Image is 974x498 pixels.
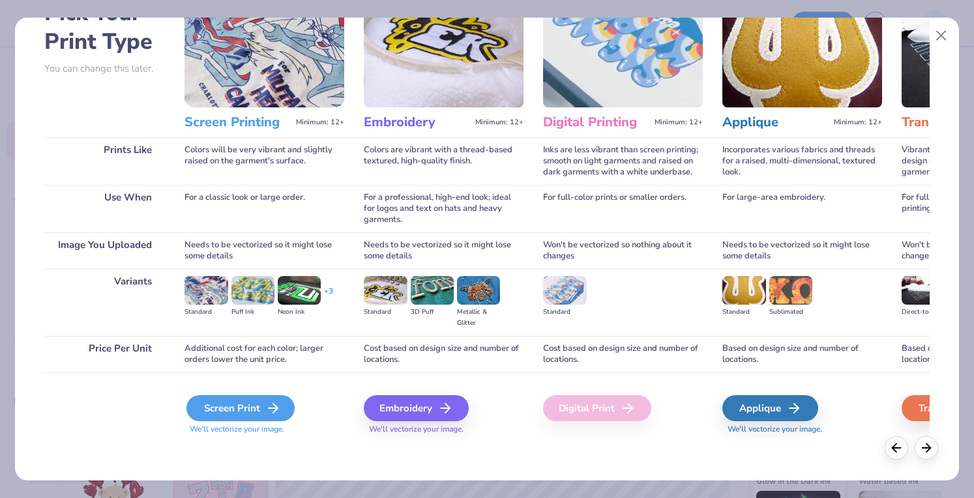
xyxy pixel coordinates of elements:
[722,137,882,185] div: Incorporates various fabrics and threads for a raised, multi-dimensional, textured look.
[231,276,274,305] img: Puff Ink
[722,395,818,421] div: Applique
[44,63,165,74] p: You can change this later.
[543,232,703,269] div: Won't be vectorized so nothing about it changes
[184,185,344,232] div: For a classic look or large order.
[364,185,524,232] div: For a professional, high-end look; ideal for logos and text on hats and heavy garments.
[411,276,454,305] img: 3D Puff
[364,336,524,372] div: Cost based on design size and number of locations.
[722,114,829,131] h3: Applique
[324,286,333,308] div: + 3
[543,276,586,305] img: Standard
[186,395,295,421] div: Screen Print
[44,232,165,269] div: Image You Uploaded
[543,336,703,372] div: Cost based on design size and number of locations.
[411,307,454,318] div: 3D Puff
[722,336,882,372] div: Based on design size and number of locations.
[44,336,165,372] div: Price Per Unit
[543,307,586,318] div: Standard
[184,114,291,131] h3: Screen Printing
[44,269,165,336] div: Variants
[184,424,344,435] span: We'll vectorize your image.
[655,118,703,127] span: Minimum: 12+
[722,232,882,269] div: Needs to be vectorized so it might lose some details
[364,137,524,185] div: Colors are vibrant with a thread-based textured, high-quality finish.
[184,307,228,318] div: Standard
[44,185,165,232] div: Use When
[543,185,703,232] div: For full-color prints or smaller orders.
[184,276,228,305] img: Standard
[184,137,344,185] div: Colors will be very vibrant and slightly raised on the garment's surface.
[44,137,165,185] div: Prints Like
[231,307,274,318] div: Puff Ink
[184,336,344,372] div: Additional cost for each color; larger orders lower the unit price.
[364,395,469,421] div: Embroidery
[722,307,765,318] div: Standard
[722,424,882,435] span: We'll vectorize your image.
[296,118,344,127] span: Minimum: 12+
[364,307,407,318] div: Standard
[364,276,407,305] img: Standard
[364,232,524,269] div: Needs to be vectorized so it might lose some details
[278,276,321,305] img: Neon Ink
[722,185,882,232] div: For large-area embroidery.
[902,276,945,305] img: Direct-to-film
[769,307,812,318] div: Sublimated
[475,118,524,127] span: Minimum: 12+
[543,395,651,421] div: Digital Print
[928,23,953,48] button: Close
[278,307,321,318] div: Neon Ink
[902,307,945,318] div: Direct-to-film
[457,307,500,329] div: Metallic & Glitter
[769,276,812,305] img: Sublimated
[364,114,470,131] h3: Embroidery
[543,137,703,185] div: Inks are less vibrant than screen printing; smooth on light garments and raised on dark garments ...
[722,276,765,305] img: Standard
[543,114,649,131] h3: Digital Printing
[184,232,344,269] div: Needs to be vectorized so it might lose some details
[457,276,500,305] img: Metallic & Glitter
[364,424,524,435] span: We'll vectorize your image.
[834,118,882,127] span: Minimum: 12+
